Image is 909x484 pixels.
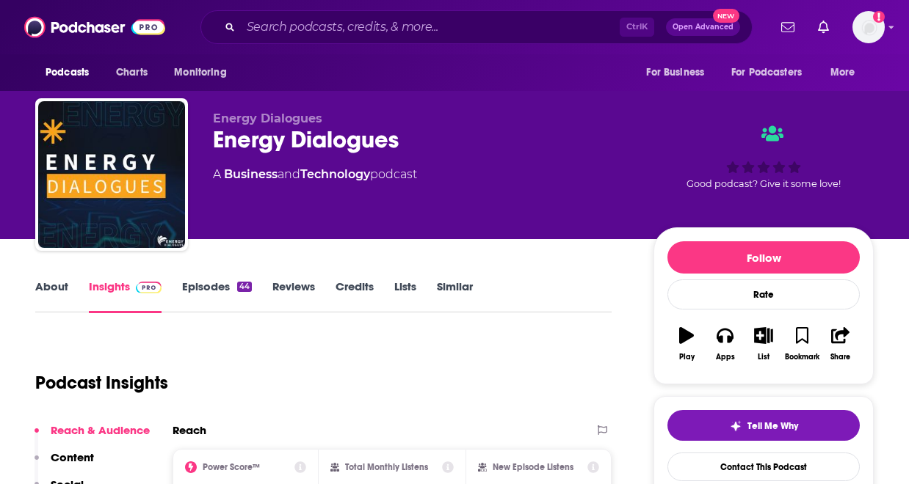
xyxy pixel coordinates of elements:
[35,423,150,450] button: Reach & Audience
[35,279,68,313] a: About
[173,423,206,437] h2: Reach
[182,279,252,313] a: Episodes44
[852,11,885,43] span: Logged in as juliafrontz
[852,11,885,43] img: User Profile
[46,62,89,83] span: Podcasts
[241,15,620,39] input: Search podcasts, credits, & more...
[136,282,162,293] img: Podchaser Pro
[174,62,226,83] span: Monitoring
[679,353,695,362] div: Play
[213,166,417,183] div: A podcast
[852,11,885,43] button: Show profile menu
[35,59,108,87] button: open menu
[89,279,162,313] a: InsightsPodchaser Pro
[785,353,819,362] div: Bookmark
[758,353,769,362] div: List
[687,178,841,189] span: Good podcast? Give it some love!
[300,167,370,181] a: Technology
[24,13,165,41] img: Podchaser - Follow, Share and Rate Podcasts
[830,62,855,83] span: More
[620,18,654,37] span: Ctrl K
[667,410,860,441] button: tell me why sparkleTell Me Why
[667,241,860,274] button: Follow
[106,59,156,87] a: Charts
[706,318,744,370] button: Apps
[437,279,473,313] a: Similar
[775,15,800,40] a: Show notifications dropdown
[673,23,734,31] span: Open Advanced
[278,167,300,181] span: and
[783,318,821,370] button: Bookmark
[667,279,860,309] div: Rate
[636,59,723,87] button: open menu
[820,59,874,87] button: open menu
[653,111,874,202] div: Good podcast? Give it some love!
[38,101,185,248] img: Energy Dialogues
[667,318,706,370] button: Play
[35,372,168,394] h1: Podcast Insights
[224,167,278,181] a: Business
[830,353,850,362] div: Share
[213,111,322,125] span: Energy Dialogues
[646,62,704,83] span: For Business
[812,15,835,40] a: Show notifications dropdown
[666,18,740,36] button: Open AdvancedNew
[272,279,315,313] a: Reviews
[731,62,802,83] span: For Podcasters
[493,462,573,472] h2: New Episode Listens
[394,279,416,313] a: Lists
[822,318,860,370] button: Share
[35,450,94,477] button: Content
[200,10,753,44] div: Search podcasts, credits, & more...
[667,452,860,481] a: Contact This Podcast
[730,420,742,432] img: tell me why sparkle
[116,62,148,83] span: Charts
[747,420,798,432] span: Tell Me Why
[336,279,374,313] a: Credits
[345,462,428,472] h2: Total Monthly Listens
[51,450,94,464] p: Content
[51,423,150,437] p: Reach & Audience
[873,11,885,23] svg: Add a profile image
[722,59,823,87] button: open menu
[237,282,252,292] div: 44
[745,318,783,370] button: List
[716,353,735,362] div: Apps
[713,9,739,23] span: New
[203,462,260,472] h2: Power Score™
[164,59,245,87] button: open menu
